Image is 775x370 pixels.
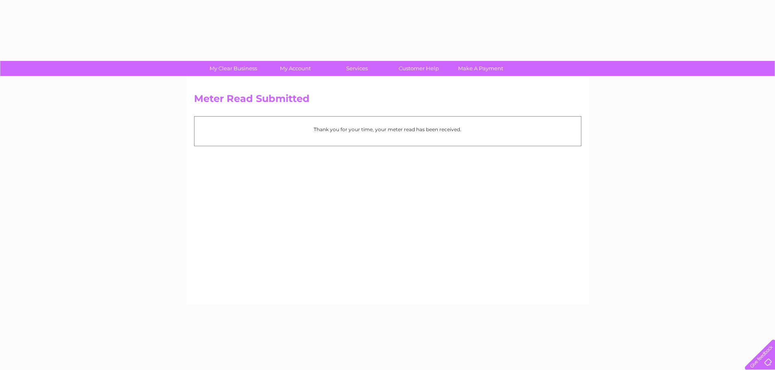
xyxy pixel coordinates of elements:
[199,125,577,133] p: Thank you for your time, your meter read has been received.
[323,61,391,76] a: Services
[447,61,514,76] a: Make A Payment
[385,61,452,76] a: Customer Help
[194,93,581,108] h2: Meter Read Submitted
[200,61,267,76] a: My Clear Business
[262,61,329,76] a: My Account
